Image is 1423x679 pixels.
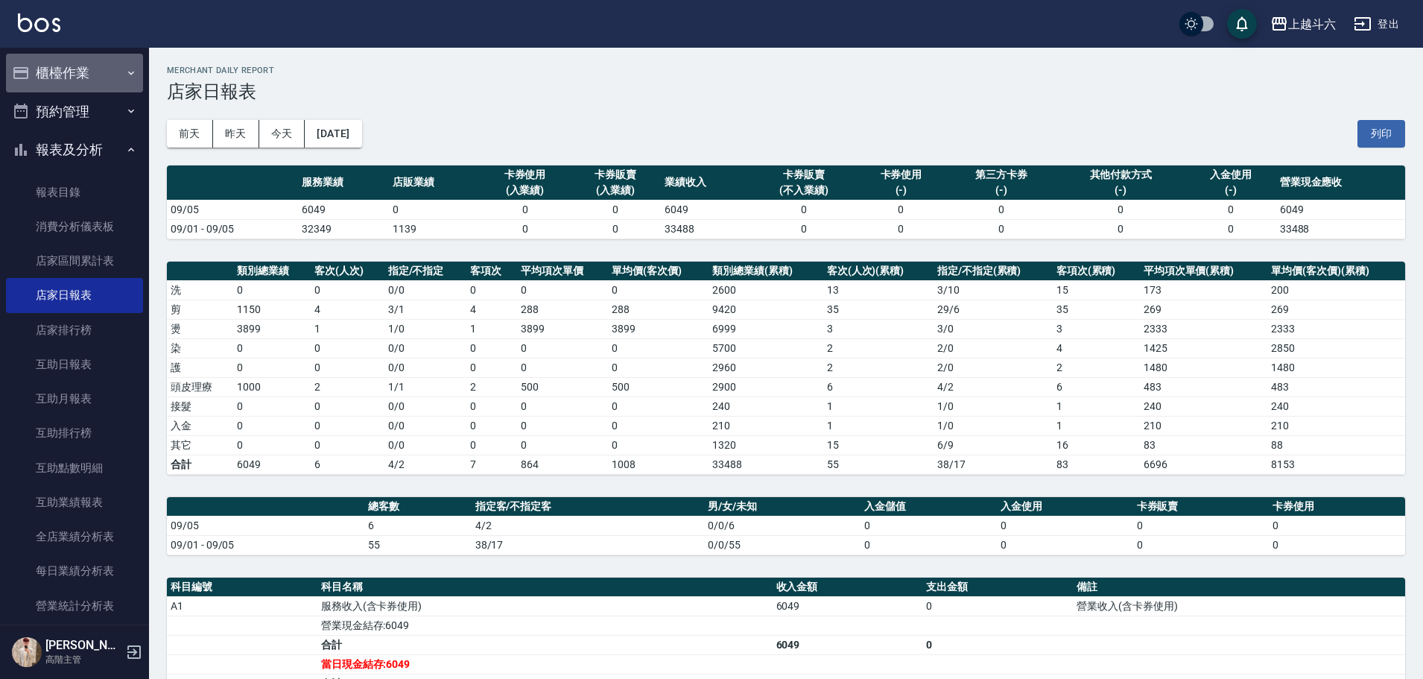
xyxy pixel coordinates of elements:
[317,596,773,616] td: 服務收入(含卡券使用)
[384,397,467,416] td: 0 / 0
[709,319,823,338] td: 6999
[167,435,233,455] td: 其它
[1264,9,1342,40] button: 上越斗六
[389,219,480,239] td: 1139
[1227,9,1257,39] button: save
[233,319,311,338] td: 3899
[1267,397,1405,416] td: 240
[517,358,608,377] td: 0
[1053,338,1140,358] td: 4
[773,635,923,654] td: 6049
[233,358,311,377] td: 0
[950,183,1052,198] div: (-)
[1267,338,1405,358] td: 2850
[517,262,608,281] th: 平均項次單價
[704,535,861,555] td: 0/0/55
[608,455,709,474] td: 1008
[946,200,1056,219] td: 0
[12,637,42,667] img: Person
[305,120,361,148] button: [DATE]
[1267,262,1405,281] th: 單均價(客次價)(累積)
[6,623,143,657] a: 營業項目月分析表
[752,200,856,219] td: 0
[1053,455,1140,474] td: 83
[384,435,467,455] td: 0 / 0
[1053,435,1140,455] td: 16
[997,516,1133,535] td: 0
[233,397,311,416] td: 0
[517,280,608,300] td: 0
[317,635,773,654] td: 合計
[1185,200,1276,219] td: 0
[480,200,571,219] td: 0
[472,516,705,535] td: 4/2
[384,416,467,435] td: 0 / 0
[317,616,773,635] td: 營業現金結存:6049
[1185,219,1276,239] td: 0
[1060,183,1182,198] div: (-)
[466,338,517,358] td: 0
[1053,377,1140,397] td: 6
[1288,15,1336,34] div: 上越斗六
[167,338,233,358] td: 染
[6,130,143,169] button: 報表及分析
[466,416,517,435] td: 0
[311,455,384,474] td: 6
[755,183,852,198] div: (不入業績)
[709,455,823,474] td: 33488
[823,280,934,300] td: 13
[1140,397,1268,416] td: 240
[167,416,233,435] td: 入金
[856,219,947,239] td: 0
[167,81,1405,102] h3: 店家日報表
[922,596,1073,616] td: 0
[384,300,467,319] td: 3 / 1
[480,219,571,239] td: 0
[1133,516,1270,535] td: 0
[823,319,934,338] td: 3
[1267,300,1405,319] td: 269
[1056,219,1185,239] td: 0
[6,519,143,554] a: 全店業績分析表
[311,280,384,300] td: 0
[608,319,709,338] td: 3899
[608,280,709,300] td: 0
[934,319,1053,338] td: 3 / 0
[1189,183,1273,198] div: (-)
[45,653,121,666] p: 高階主管
[752,219,856,239] td: 0
[934,435,1053,455] td: 6 / 9
[6,313,143,347] a: 店家排行榜
[233,435,311,455] td: 0
[167,358,233,377] td: 護
[384,358,467,377] td: 0 / 0
[259,120,305,148] button: 今天
[167,535,364,555] td: 09/01 - 09/05
[823,416,934,435] td: 1
[1140,358,1268,377] td: 1480
[1053,397,1140,416] td: 1
[311,377,384,397] td: 2
[823,262,934,281] th: 客次(人次)(累積)
[1276,219,1405,239] td: 33488
[233,262,311,281] th: 類別總業績
[167,596,317,616] td: A1
[6,244,143,278] a: 店家區間累計表
[384,377,467,397] td: 1 / 1
[6,382,143,416] a: 互助月報表
[1053,300,1140,319] td: 35
[6,54,143,92] button: 櫃檯作業
[1140,338,1268,358] td: 1425
[466,455,517,474] td: 7
[704,497,861,517] th: 男/女/未知
[704,516,861,535] td: 0/0/6
[709,377,823,397] td: 2900
[1073,578,1405,597] th: 備註
[823,435,934,455] td: 15
[1053,358,1140,377] td: 2
[661,200,752,219] td: 6049
[1140,435,1268,455] td: 83
[213,120,259,148] button: 昨天
[167,516,364,535] td: 09/05
[1140,416,1268,435] td: 210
